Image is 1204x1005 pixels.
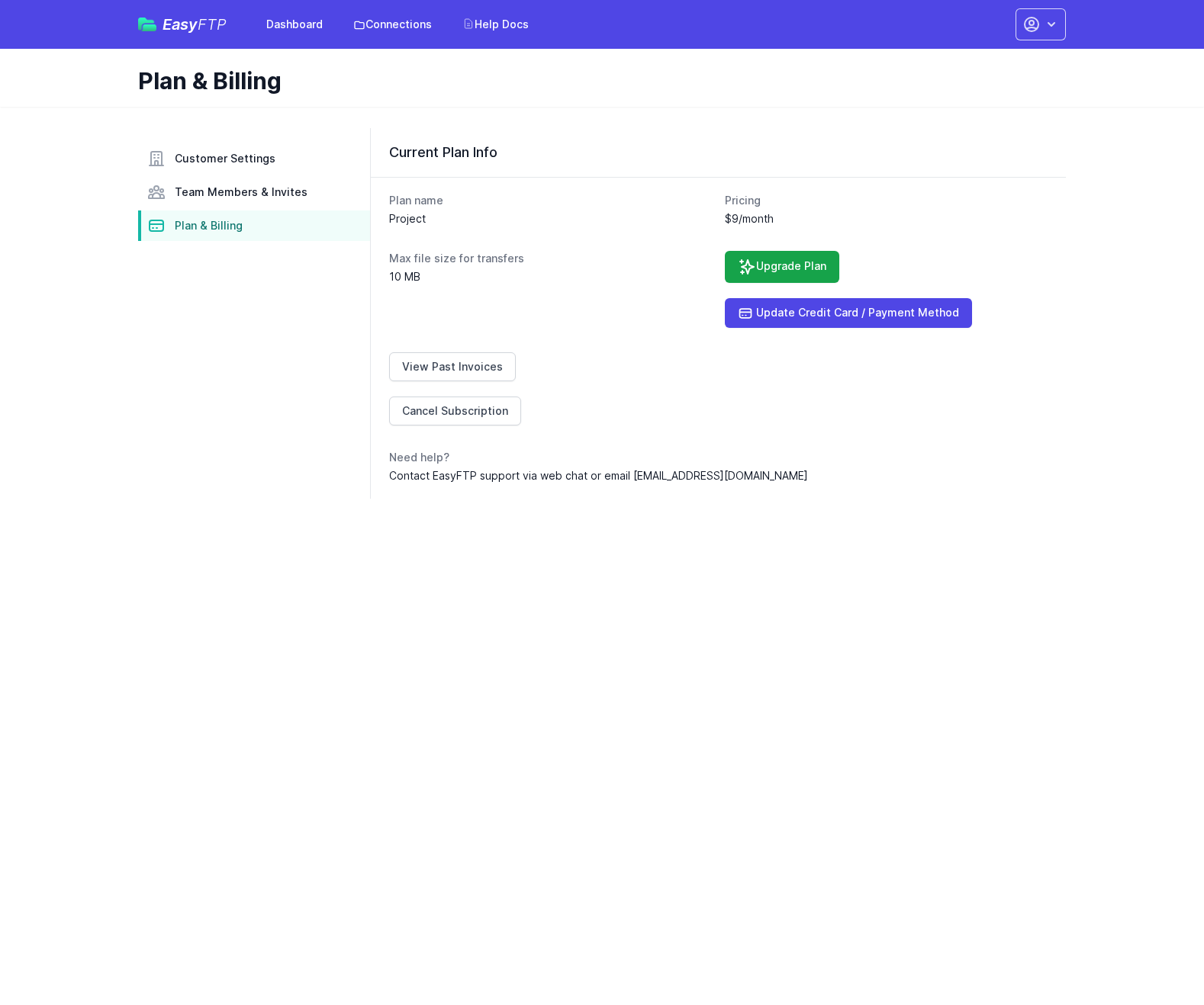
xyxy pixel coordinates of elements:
dd: Project [389,211,713,226]
a: Help Docs [453,11,538,38]
img: easyftp_logo.png [138,18,156,31]
span: Plan & Billing [175,218,243,233]
a: Plan & Billing [138,210,370,241]
span: FTP [198,15,227,34]
a: Customer Settings [138,143,370,174]
a: Cancel Subscription [389,397,521,425]
span: Customer Settings [175,151,275,166]
h1: Plan & Billing [138,67,1054,95]
a: Upgrade Plan [725,251,839,283]
dt: Pricing [725,193,1048,208]
dd: $9/month [725,211,1048,226]
a: Dashboard [257,11,332,38]
a: Update Credit Card / Payment Method [725,298,972,328]
span: Team Members & Invites [175,185,307,200]
dt: Plan name [389,193,713,208]
dt: Max file size for transfers [389,251,713,266]
a: Connections [344,11,441,38]
span: Easy [163,17,227,32]
dd: Contact EasyFTP support via web chat or email [EMAIL_ADDRESS][DOMAIN_NAME] [389,468,1048,483]
a: View Past Invoices [389,352,516,381]
a: EasyFTP [138,17,227,32]
dt: Need help? [389,450,1048,465]
a: Team Members & Invites [138,177,370,207]
h3: Current Plan Info [389,143,1048,162]
dd: 10 MB [389,269,713,284]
